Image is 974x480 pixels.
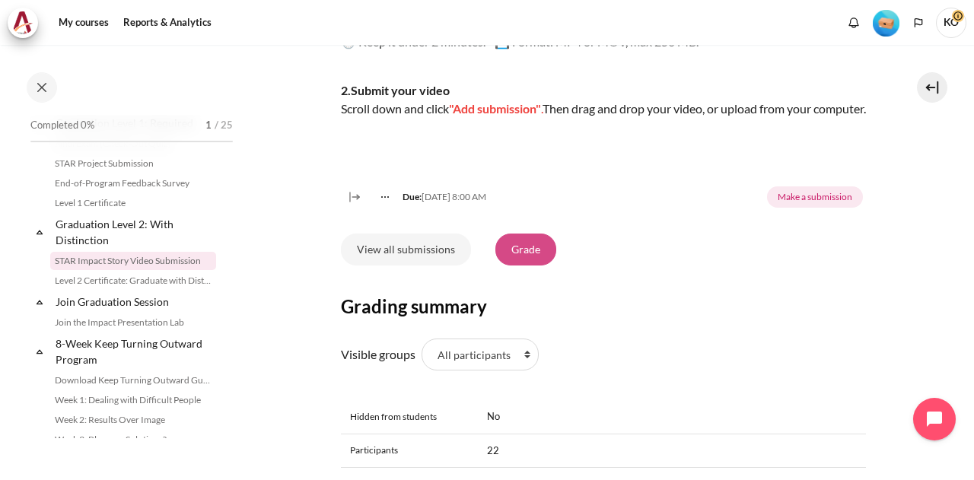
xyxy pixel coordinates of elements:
label: Visible groups [341,345,415,364]
a: Level 2 Certificate: Graduate with Distinction [50,272,216,290]
span: Collapse [32,224,47,240]
span: Completed 0% [30,118,94,133]
div: Show notification window with no new notifications [842,11,865,34]
a: Graduation Level 2: With Distinction [53,214,216,250]
span: Collapse [32,294,47,310]
span: . [541,101,543,116]
a: STAR Project Submission [50,154,216,173]
a: Level 1 Certificate [50,194,216,212]
p: Scroll down and click Then drag and drop your video, or upload from your computer. [341,81,866,118]
a: 8-Week Keep Turning Outward Program [53,333,216,370]
img: Level #1 [873,10,899,37]
th: Participants [341,434,478,468]
span: KO [936,8,966,38]
a: Week 1: Dealing with Difficult People [50,391,216,409]
a: Grade [495,234,556,265]
a: Download Keep Turning Outward Guide [50,371,216,389]
a: View all submissions [341,234,471,265]
a: Level #1 [867,8,906,37]
a: End-of-Program Feedback Survey [50,174,216,192]
a: Week 3: Blame or Solutions? [50,431,216,449]
div: [DATE] 8:00 AM [368,190,486,204]
a: Join the Impact Presentation Lab [50,313,216,332]
span: 1 [205,118,212,133]
span: Make a submission [778,190,852,204]
h3: Grading summary [341,294,866,318]
a: Architeck Architeck [8,8,46,38]
a: User menu [936,8,966,38]
a: Reports & Analytics [118,8,217,38]
td: No [478,400,866,434]
div: Completion requirements for STAR Impact Story Video Submission [767,183,865,211]
a: Join Graduation Session [53,291,216,312]
a: STAR Impact Story Video Submission [50,252,216,270]
a: Week 2: Results Over Image [50,411,216,429]
span: "Add submission" [449,101,541,116]
td: 22 [478,434,866,468]
button: Languages [907,11,930,34]
span: / 25 [215,118,233,133]
th: Hidden from students [341,400,478,434]
strong: Due: [403,191,422,202]
a: My courses [53,8,114,38]
strong: 2.Submit your video [341,83,450,97]
span: Collapse [32,344,47,359]
a: Completed 0% 1 / 25 [30,115,233,157]
div: Level #1 [873,8,899,37]
img: Architeck [12,11,33,34]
